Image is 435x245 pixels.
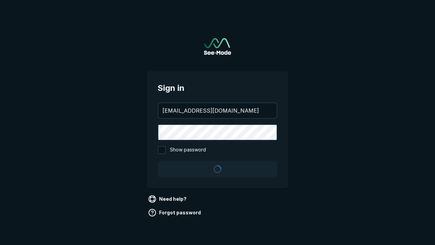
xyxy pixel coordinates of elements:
a: Forgot password [147,207,204,218]
img: See-Mode Logo [204,38,231,55]
span: Show password [170,146,206,154]
a: Need help? [147,194,189,205]
span: Sign in [158,82,277,94]
input: your@email.com [158,103,277,118]
a: Go to sign in [204,38,231,55]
